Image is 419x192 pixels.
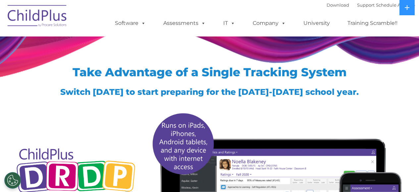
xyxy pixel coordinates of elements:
[327,2,349,8] a: Download
[217,17,242,30] a: IT
[376,2,415,8] a: Schedule A Demo
[246,17,292,30] a: Company
[60,87,359,97] span: Switch [DATE] to start preparing for the [DATE]-[DATE] school year.
[157,17,212,30] a: Assessments
[73,65,347,79] span: Take Advantage of a Single Tracking System
[341,17,404,30] a: Training Scramble!!
[108,17,152,30] a: Software
[4,172,21,189] button: Cookies Settings
[297,17,337,30] a: University
[327,2,415,8] font: |
[4,0,71,33] img: ChildPlus by Procare Solutions
[357,2,375,8] a: Support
